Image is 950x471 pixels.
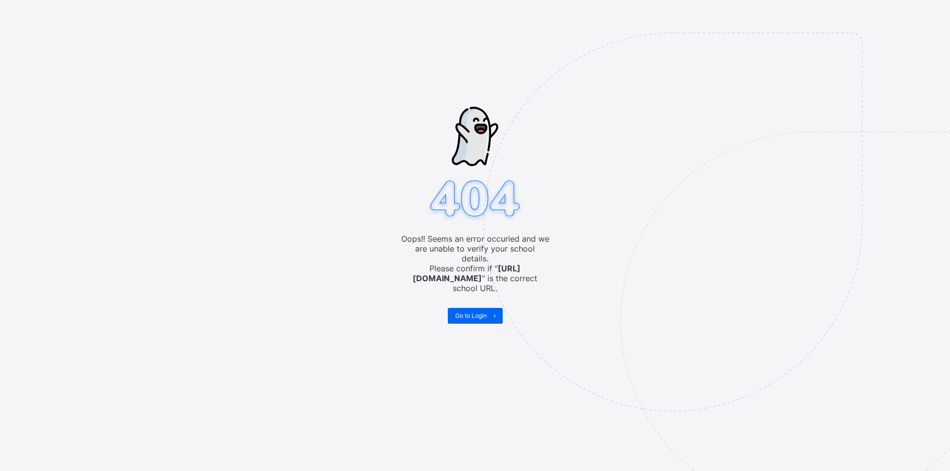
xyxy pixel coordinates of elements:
[455,312,487,319] span: Go to Login
[426,177,524,222] img: 404.8bbb34c871c4712298a25e20c4dc75c7.svg
[401,263,549,293] span: Please confirm if " " is the correct school URL.
[401,234,549,263] span: Oops!! Seems an error occuried and we are unable to verify your school details.
[452,107,498,166] img: ghost-strokes.05e252ede52c2f8dbc99f45d5e1f5e9f.svg
[413,263,521,283] b: [URL][DOMAIN_NAME]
